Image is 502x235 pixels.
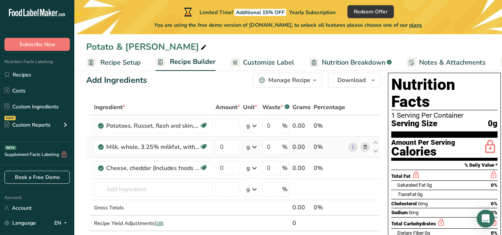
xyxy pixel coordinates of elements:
[94,103,125,112] span: Ingredient
[246,121,250,130] div: g
[182,7,336,16] div: Limited Time!
[418,201,428,206] span: 0mg
[289,9,336,16] span: Yearly Subscription
[477,210,495,228] div: Open Intercom Messenger
[391,112,498,119] div: 1 Serving Per Container
[354,8,388,16] span: Redeem Offer
[397,192,409,197] i: Trans
[409,210,418,215] span: 0mg
[292,121,311,130] div: 0.00
[19,40,55,48] span: Subscribe Now
[314,164,345,173] div: 0%
[5,146,16,150] div: BETA
[100,58,141,68] span: Recipe Setup
[488,119,498,128] span: 0g
[262,103,289,112] div: Waste
[391,146,455,157] div: Calories
[397,192,416,197] span: Fat
[94,204,213,212] div: Gross Totals
[86,74,147,87] div: Add Ingredients
[246,143,250,151] div: g
[4,216,36,229] a: Language
[409,22,422,29] span: plans
[391,173,411,179] span: Total Fat
[106,164,199,173] div: Cheese, cheddar (Includes foods for USDA's Food Distribution Program)
[4,116,16,120] div: NEW
[314,103,345,112] span: Percentage
[347,5,394,18] button: Redeem Offer
[391,201,417,206] span: Cholesterol
[417,192,422,197] span: 0g
[391,161,498,170] section: % Daily Value *
[4,121,51,129] div: Custom Reports
[292,103,311,112] span: Grams
[314,143,345,151] div: 0%
[216,103,240,112] span: Amount
[230,54,294,71] a: Customize Label
[309,54,392,71] a: Nutrition Breakdown
[106,143,199,151] div: Milk, whole, 3.25% milkfat, without added vitamin A and [MEDICAL_DATA]
[86,54,141,71] a: Recipe Setup
[253,73,322,88] button: Manage Recipe
[54,219,70,228] div: EN
[156,53,216,71] a: Recipe Builder
[407,54,486,71] a: Notes & Attachments
[170,57,216,67] span: Recipe Builder
[292,203,311,212] div: 0.00
[243,58,294,68] span: Customize Label
[94,182,213,197] input: Add Ingredient
[94,219,213,227] div: Recipe Yield Adjustments
[246,185,250,194] div: g
[491,182,498,188] span: 0%
[292,219,311,228] div: 0
[322,58,385,68] span: Nutrition Breakdown
[243,103,257,112] span: Unit
[391,139,455,146] div: Amount Per Serving
[4,171,70,184] a: Book a Free Demo
[427,182,432,188] span: 0g
[106,121,199,130] div: Potatoes, Russet, flesh and skin, baked
[314,121,345,130] div: 0%
[155,220,163,227] span: Edit
[292,143,311,151] div: 0.00
[419,58,486,68] span: Notes & Attachments
[246,164,250,173] div: g
[397,182,425,188] span: Saturated Fat
[391,76,498,110] h1: Nutrition Facts
[268,76,310,85] div: Manage Recipe
[348,143,357,152] a: i
[391,221,436,226] span: Total Carbohydrates
[314,203,345,212] div: 0%
[234,9,286,16] span: Additional 15% OFF
[337,76,366,85] span: Download
[391,210,408,215] span: Sodium
[292,164,311,173] div: 0.00
[491,201,498,206] span: 0%
[4,38,70,51] button: Subscribe Now
[391,119,437,128] span: Serving Size
[86,40,208,53] div: Potato & [PERSON_NAME]
[154,21,422,29] span: You are using the free demo version of [DOMAIN_NAME], to unlock all features please choose one of...
[328,73,380,88] button: Download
